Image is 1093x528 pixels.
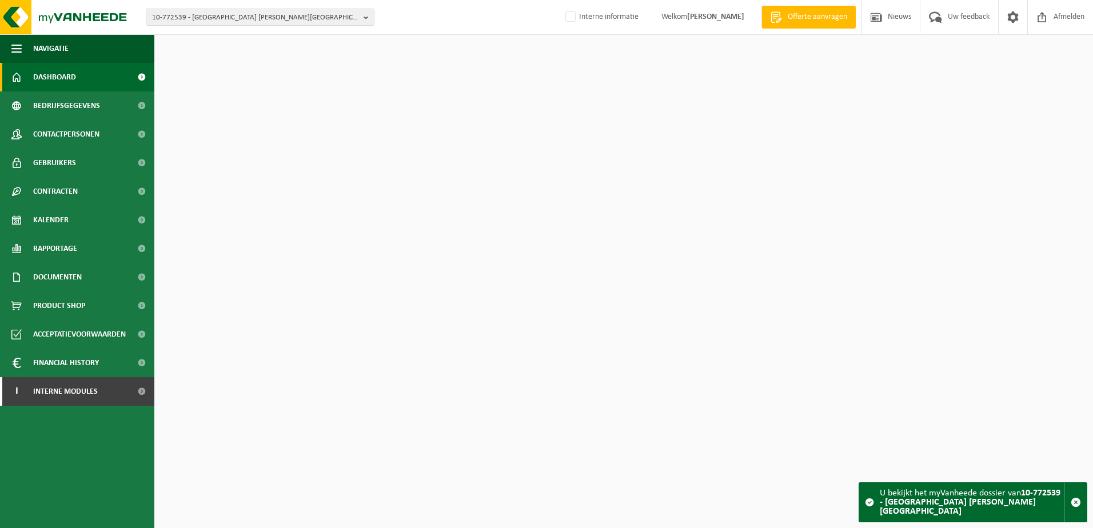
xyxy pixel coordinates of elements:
span: Gebruikers [33,149,76,177]
div: U bekijkt het myVanheede dossier van [880,483,1064,522]
span: 10-772539 - [GEOGRAPHIC_DATA] [PERSON_NAME][GEOGRAPHIC_DATA] [152,9,359,26]
span: Documenten [33,263,82,291]
span: Acceptatievoorwaarden [33,320,126,349]
span: Contracten [33,177,78,206]
strong: 10-772539 - [GEOGRAPHIC_DATA] [PERSON_NAME][GEOGRAPHIC_DATA] [880,489,1060,516]
span: Bedrijfsgegevens [33,91,100,120]
span: Product Shop [33,291,85,320]
span: Dashboard [33,63,76,91]
label: Interne informatie [563,9,639,26]
span: Interne modules [33,377,98,406]
span: Rapportage [33,234,77,263]
span: Kalender [33,206,69,234]
span: Financial History [33,349,99,377]
span: I [11,377,22,406]
span: Contactpersonen [33,120,99,149]
span: Offerte aanvragen [785,11,850,23]
a: Offerte aanvragen [761,6,856,29]
span: Navigatie [33,34,69,63]
button: 10-772539 - [GEOGRAPHIC_DATA] [PERSON_NAME][GEOGRAPHIC_DATA] [146,9,374,26]
strong: [PERSON_NAME] [687,13,744,21]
